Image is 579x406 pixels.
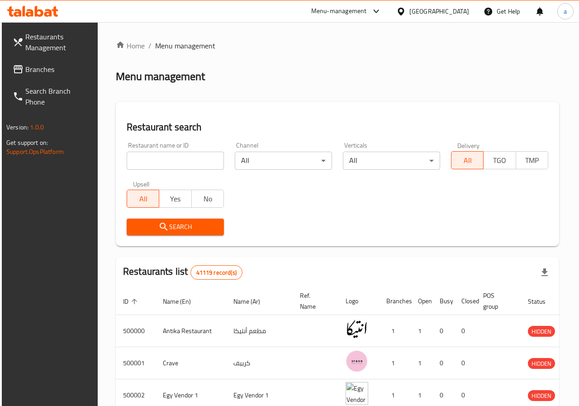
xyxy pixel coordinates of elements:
[411,287,432,315] th: Open
[191,268,242,277] span: 41119 record(s)
[5,80,99,113] a: Search Branch Phone
[520,154,545,167] span: TMP
[432,287,454,315] th: Busy
[195,192,220,205] span: No
[457,142,480,148] label: Delivery
[163,192,188,205] span: Yes
[133,181,150,187] label: Upsell
[123,265,242,280] h2: Restaurants list
[191,190,224,208] button: No
[6,137,48,148] span: Get support on:
[411,315,432,347] td: 1
[346,318,368,340] img: Antika Restaurant
[343,152,440,170] div: All
[432,347,454,379] td: 0
[379,347,411,379] td: 1
[134,221,217,233] span: Search
[116,40,559,51] nav: breadcrumb
[6,146,64,158] a: Support.OpsPlatform
[528,296,557,307] span: Status
[190,265,242,280] div: Total records count
[483,290,510,312] span: POS group
[409,6,469,16] div: [GEOGRAPHIC_DATA]
[148,40,152,51] li: /
[311,6,367,17] div: Menu-management
[116,69,205,84] h2: Menu management
[455,154,480,167] span: All
[379,287,411,315] th: Branches
[131,192,156,205] span: All
[116,347,156,379] td: 500001
[516,151,548,169] button: TMP
[30,121,44,133] span: 1.0.0
[156,347,226,379] td: Crave
[25,64,91,75] span: Branches
[127,219,224,235] button: Search
[226,315,293,347] td: مطعم أنتيكا
[454,315,476,347] td: 0
[432,315,454,347] td: 0
[233,296,272,307] span: Name (Ar)
[483,151,516,169] button: TGO
[226,347,293,379] td: كرييف
[123,296,140,307] span: ID
[346,382,368,405] img: Egy Vendor 1
[116,40,145,51] a: Home
[159,190,191,208] button: Yes
[127,120,548,134] h2: Restaurant search
[534,262,555,283] div: Export file
[451,151,484,169] button: All
[300,290,327,312] span: Ref. Name
[338,287,379,315] th: Logo
[155,40,215,51] span: Menu management
[528,391,555,401] span: HIDDEN
[528,326,555,337] span: HIDDEN
[5,58,99,80] a: Branches
[454,347,476,379] td: 0
[454,287,476,315] th: Closed
[379,315,411,347] td: 1
[411,347,432,379] td: 1
[127,190,159,208] button: All
[528,358,555,369] span: HIDDEN
[163,296,203,307] span: Name (En)
[6,121,28,133] span: Version:
[346,350,368,373] img: Crave
[156,315,226,347] td: Antika Restaurant
[5,26,99,58] a: Restaurants Management
[127,152,224,170] input: Search for restaurant name or ID..
[564,6,567,16] span: a
[116,315,156,347] td: 500000
[25,86,91,107] span: Search Branch Phone
[25,31,91,53] span: Restaurants Management
[487,154,512,167] span: TGO
[235,152,332,170] div: All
